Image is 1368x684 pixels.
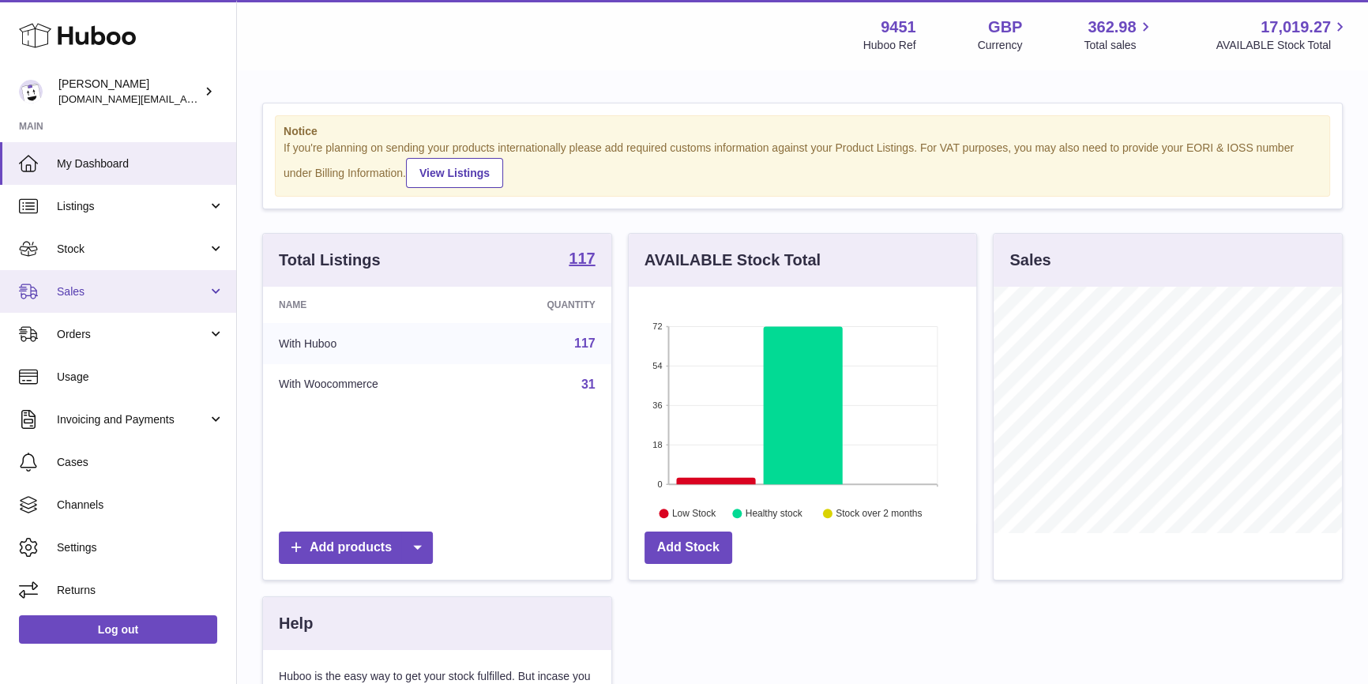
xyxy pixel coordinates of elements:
[57,370,224,385] span: Usage
[1216,17,1349,53] a: 17,019.27 AVAILABLE Stock Total
[263,364,479,405] td: With Woocommerce
[569,250,595,269] a: 117
[652,361,662,370] text: 54
[988,17,1022,38] strong: GBP
[863,38,916,53] div: Huboo Ref
[57,412,208,427] span: Invoicing and Payments
[58,77,201,107] div: [PERSON_NAME]
[574,336,596,350] a: 117
[19,80,43,103] img: amir.ch@gmail.com
[57,327,208,342] span: Orders
[19,615,217,644] a: Log out
[57,455,224,470] span: Cases
[581,378,596,391] a: 31
[1088,17,1136,38] span: 362.98
[57,284,208,299] span: Sales
[57,156,224,171] span: My Dashboard
[58,92,314,105] span: [DOMAIN_NAME][EMAIL_ADDRESS][DOMAIN_NAME]
[1216,38,1349,53] span: AVAILABLE Stock Total
[978,38,1023,53] div: Currency
[57,540,224,555] span: Settings
[1261,17,1331,38] span: 17,019.27
[1084,17,1154,53] a: 362.98 Total sales
[279,532,433,564] a: Add products
[284,141,1321,188] div: If you're planning on sending your products internationally please add required customs informati...
[569,250,595,266] strong: 117
[57,498,224,513] span: Channels
[746,508,803,519] text: Healthy stock
[881,17,916,38] strong: 9451
[657,479,662,489] text: 0
[406,158,503,188] a: View Listings
[645,250,821,271] h3: AVAILABLE Stock Total
[479,287,611,323] th: Quantity
[1009,250,1050,271] h3: Sales
[263,323,479,364] td: With Huboo
[652,400,662,410] text: 36
[263,287,479,323] th: Name
[1084,38,1154,53] span: Total sales
[57,242,208,257] span: Stock
[284,124,1321,139] strong: Notice
[836,508,922,519] text: Stock over 2 months
[57,199,208,214] span: Listings
[57,583,224,598] span: Returns
[672,508,716,519] text: Low Stock
[279,613,313,634] h3: Help
[279,250,381,271] h3: Total Listings
[652,321,662,331] text: 72
[645,532,732,564] a: Add Stock
[652,440,662,449] text: 18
